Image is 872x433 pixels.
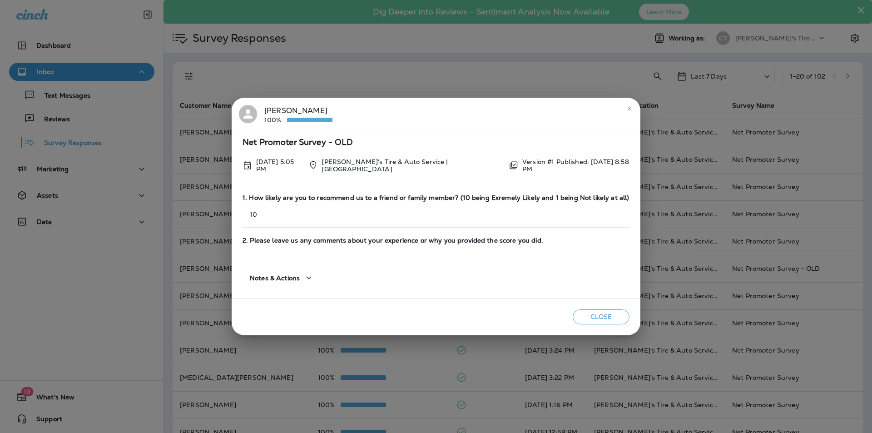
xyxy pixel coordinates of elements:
[264,105,332,124] div: [PERSON_NAME]
[256,158,301,173] p: Sep 30, 2025 5:05 PM
[264,116,287,124] p: 100%
[243,211,629,218] p: 10
[250,274,300,282] span: Notes & Actions
[243,265,322,291] button: Notes & Actions
[322,158,501,173] p: [PERSON_NAME]'s Tire & Auto Service | [GEOGRAPHIC_DATA]
[243,139,629,146] span: Net Promoter Survey - OLD
[573,309,629,324] button: Close
[522,158,629,173] p: Version #1 Published: [DATE] 8:58 PM
[243,194,629,202] span: 1. How likely are you to recommend us to a friend or family member? (10 being Exremely Likely and...
[243,237,629,244] span: 2. Please leave us any comments about your experience or why you provided the score you did.
[622,101,637,116] button: close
